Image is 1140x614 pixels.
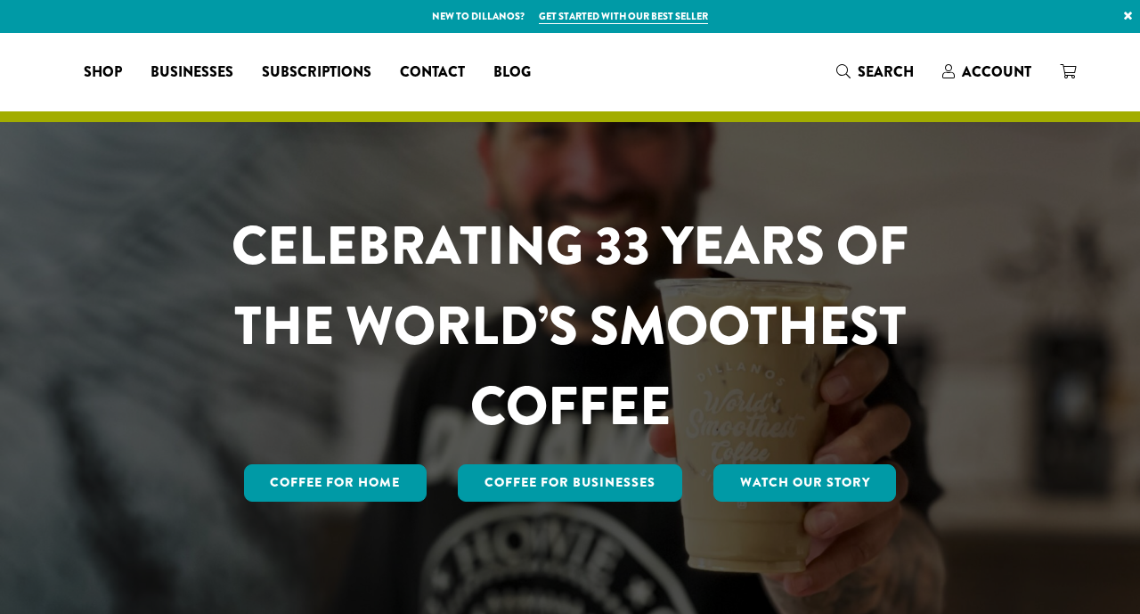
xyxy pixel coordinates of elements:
span: Subscriptions [262,61,371,84]
span: Blog [493,61,531,84]
span: Account [962,61,1031,82]
span: Contact [400,61,465,84]
span: Shop [84,61,122,84]
span: Businesses [151,61,233,84]
a: Shop [69,58,136,86]
a: Search [822,57,928,86]
a: Coffee For Businesses [458,464,682,502]
a: Get started with our best seller [539,9,708,24]
span: Search [858,61,914,82]
a: Watch Our Story [713,464,897,502]
a: Coffee for Home [244,464,427,502]
h1: CELEBRATING 33 YEARS OF THE WORLD’S SMOOTHEST COFFEE [179,206,961,446]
